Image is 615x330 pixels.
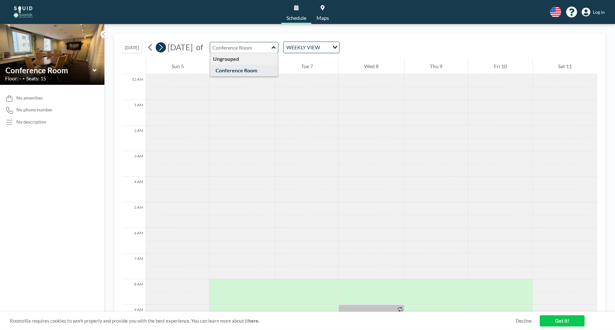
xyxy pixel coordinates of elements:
[248,318,259,324] a: here.
[275,58,338,74] div: Tue 7
[210,65,278,76] div: Conference Room
[210,53,278,65] div: Ungrouped
[316,15,329,20] span: Maps
[10,318,516,324] span: Roomzilla requires cookies to work properly and provide you with the best experience. You can lea...
[16,107,53,113] span: No phone number
[284,42,339,53] div: Search for option
[210,42,272,53] input: Conference Room
[23,76,25,81] span: •
[146,58,209,74] div: Sun 5
[5,75,21,82] span: Floor: -
[122,228,146,254] div: 6 AM
[122,100,146,125] div: 1 AM
[26,75,46,82] span: Seats: 15
[405,58,468,74] div: Thu 9
[168,42,193,52] span: [DATE]
[209,58,275,74] div: Mon 6
[16,119,46,125] div: No description
[122,202,146,228] div: 5 AM
[322,43,329,52] input: Search for option
[285,43,321,52] span: WEEKLY VIEW
[122,254,146,279] div: 7 AM
[16,95,43,101] span: No amenities
[468,58,532,74] div: Fri 10
[5,66,93,75] input: Conference Room
[122,177,146,202] div: 4 AM
[122,279,146,305] div: 8 AM
[339,58,404,74] div: Wed 8
[582,8,605,17] a: Log in
[593,9,605,15] span: Log in
[10,6,36,19] img: organization-logo
[122,151,146,177] div: 3 AM
[122,42,142,53] button: [DATE]
[122,125,146,151] div: 2 AM
[196,42,203,52] span: of
[122,74,146,100] div: 12 AM
[516,318,532,324] a: Decline
[533,58,597,74] div: Sat 11
[286,15,306,20] span: Schedule
[540,315,585,326] a: Got it!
